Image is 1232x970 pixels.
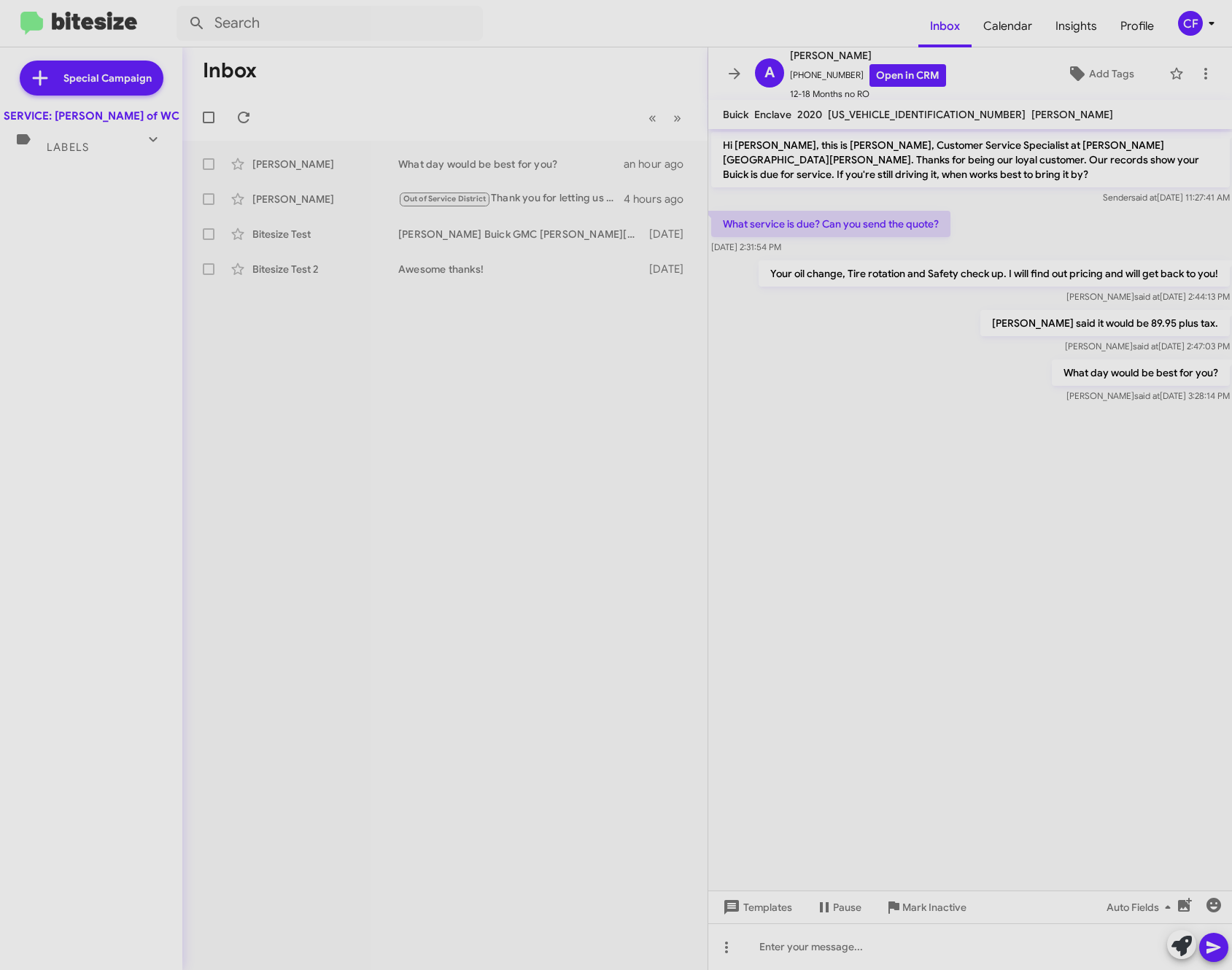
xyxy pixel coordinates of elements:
span: said at [1134,291,1159,302]
div: Bitesize Test 2 [252,262,398,276]
button: Next [665,103,690,133]
button: Templates [708,894,804,920]
div: Awesome thanks! [398,262,647,276]
p: What service is due? Can you send the quote? [711,211,950,237]
span: Enclave [754,108,791,121]
a: Profile [1109,5,1166,47]
span: 12-18 Months no RO [790,87,946,101]
span: [PERSON_NAME] [DATE] 2:47:03 PM [1064,341,1229,352]
span: Out of Service District [403,194,487,203]
span: [PERSON_NAME] [1031,108,1113,121]
span: [PERSON_NAME] [DATE] 3:28:14 PM [1066,390,1229,401]
a: Open in CRM [869,64,946,87]
span: Buick [723,108,748,121]
button: Add Tags [1038,61,1162,87]
div: [DATE] [647,262,696,276]
div: [PERSON_NAME] [252,157,398,171]
p: [PERSON_NAME] said it would be 89.95 plus tax. [980,310,1229,336]
a: Special Campaign [20,61,163,96]
div: Thank you for letting us know! What is the current address so I can update our system for you? [398,190,624,207]
a: Insights [1044,5,1109,47]
a: Calendar [972,5,1044,47]
span: « [648,109,656,127]
span: Mark Inactive [902,894,966,920]
span: said at [1131,192,1156,203]
div: CF [1178,11,1203,36]
span: 2020 [797,108,822,121]
span: Sender [DATE] 11:27:41 AM [1102,192,1229,203]
span: [DATE] 2:31:54 PM [711,241,781,252]
button: Mark Inactive [873,894,978,920]
span: Templates [720,894,792,920]
span: said at [1134,390,1159,401]
button: Auto Fields [1095,894,1188,920]
nav: Page navigation example [640,103,690,133]
p: Hi [PERSON_NAME], this is [PERSON_NAME], Customer Service Specialist at [PERSON_NAME][GEOGRAPHIC_... [711,132,1230,187]
div: What day would be best for you? [398,157,624,171]
div: [DATE] [647,227,696,241]
input: Search [177,6,483,41]
button: Pause [804,894,873,920]
span: » [673,109,681,127]
div: Bitesize Test [252,227,398,241]
span: [PERSON_NAME] [790,47,946,64]
span: [PERSON_NAME] [DATE] 2:44:13 PM [1066,291,1229,302]
div: an hour ago [624,157,695,171]
a: Inbox [918,5,972,47]
button: Previous [640,103,665,133]
span: said at [1132,341,1158,352]
span: Special Campaign [63,71,152,85]
div: SERVICE: [PERSON_NAME] of WC [4,109,179,123]
span: Auto Fields [1107,894,1177,920]
div: [PERSON_NAME] [252,192,398,206]
span: [US_VEHICLE_IDENTIFICATION_NUMBER] [828,108,1026,121]
button: CF [1166,11,1216,36]
span: A [764,61,775,85]
span: Labels [47,141,89,154]
span: Pause [833,894,861,920]
div: [PERSON_NAME] Buick GMC [PERSON_NAME][GEOGRAPHIC_DATA] [398,227,647,241]
p: What day would be best for you? [1051,360,1229,386]
h1: Inbox [203,59,257,82]
div: 4 hours ago [624,192,695,206]
span: Add Tags [1089,61,1134,87]
p: Your oil change, Tire rotation and Safety check up. I will find out pricing and will get back to ... [758,260,1229,287]
span: [PHONE_NUMBER] [790,64,946,87]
